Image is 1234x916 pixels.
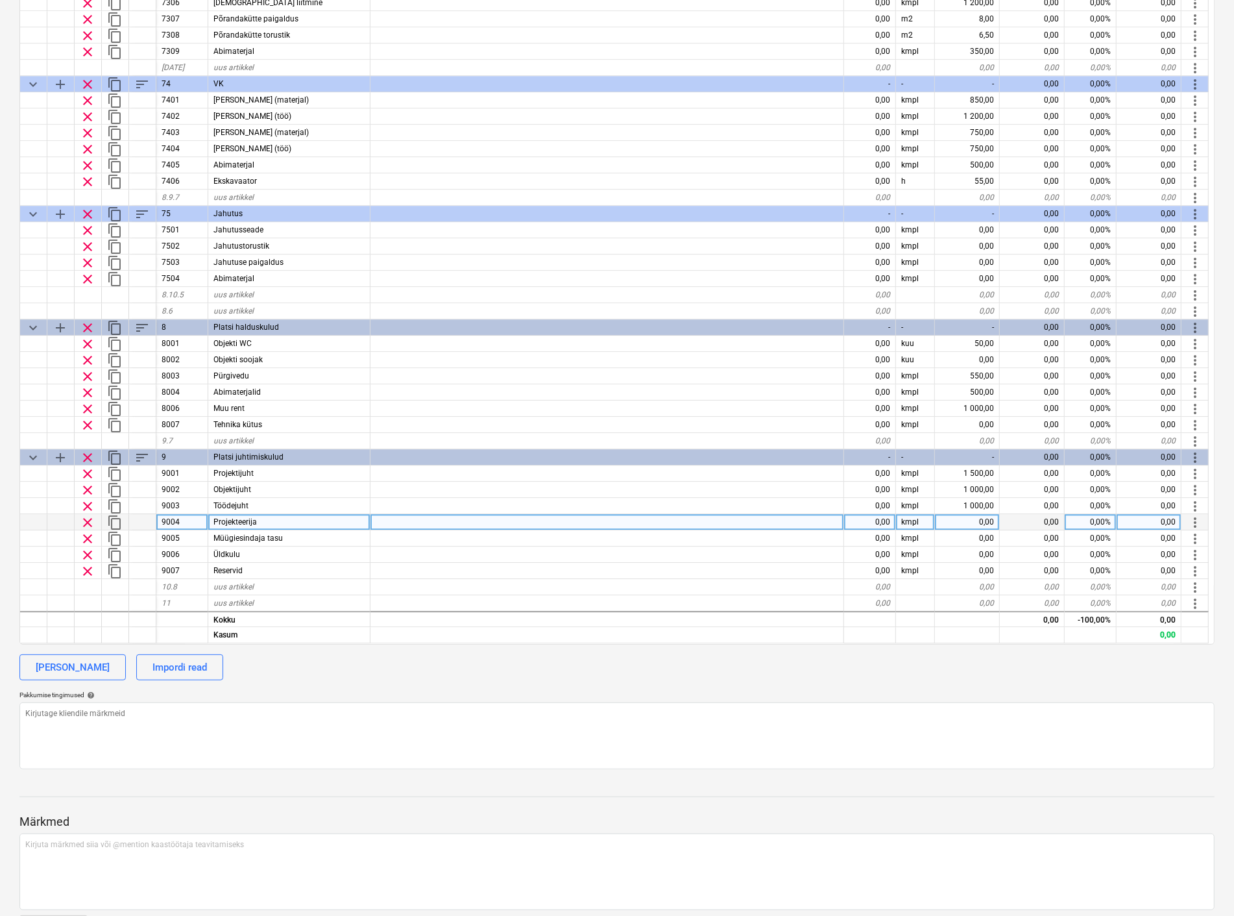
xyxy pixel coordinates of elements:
[844,401,896,417] div: 0,00
[107,238,123,254] span: Dubleeri rida
[1065,60,1117,76] div: 0,00%
[1187,206,1203,221] span: Rohkem toiminguid
[935,433,1000,449] div: 0,00
[1117,173,1181,190] div: 0,00
[1065,190,1117,206] div: 0,00%
[107,125,123,140] span: Dubleeri rida
[1187,271,1203,286] span: Rohkem toiminguid
[156,368,208,384] div: 8003
[896,465,935,482] div: kmpl
[1000,271,1065,287] div: 0,00
[53,76,68,92] span: Lisa reale alamkategooria
[1117,303,1181,319] div: 0,00
[844,27,896,43] div: 0,00
[1187,92,1203,108] span: Rohkem toiminguid
[1065,368,1117,384] div: 0,00%
[107,482,123,497] span: Dubleeri rida
[1000,92,1065,108] div: 0,00
[935,60,1000,76] div: 0,00
[844,157,896,173] div: 0,00
[1065,336,1117,352] div: 0,00%
[1187,222,1203,238] span: Rohkem toiminguid
[80,92,95,108] span: Eemalda rida
[1065,287,1117,303] div: 0,00%
[896,92,935,108] div: kmpl
[1117,401,1181,417] div: 0,00
[107,465,123,481] span: Dubleeri rida
[1117,433,1181,449] div: 0,00
[80,254,95,270] span: Eemalda rida
[25,449,41,465] span: Ahenda kategooria
[896,401,935,417] div: kmpl
[1187,43,1203,59] span: Rohkem toiminguid
[1117,125,1181,141] div: 0,00
[80,108,95,124] span: Eemalda rida
[935,222,1000,238] div: 0,00
[80,319,95,335] span: Eemalda rida
[156,336,208,352] div: 8001
[896,43,935,60] div: kmpl
[107,43,123,59] span: Dubleeri rida
[896,482,935,498] div: kmpl
[25,319,41,335] span: Ahenda kategooria
[80,238,95,254] span: Eemalda rida
[844,11,896,27] div: 0,00
[156,271,208,287] div: 7504
[1187,336,1203,351] span: Rohkem toiminguid
[107,27,123,43] span: Dubleeri rida
[896,141,935,157] div: kmpl
[1117,11,1181,27] div: 0,00
[1117,384,1181,401] div: 0,00
[156,157,208,173] div: 7405
[935,190,1000,206] div: 0,00
[1065,254,1117,271] div: 0,00%
[896,206,935,222] div: -
[844,465,896,482] div: 0,00
[844,384,896,401] div: 0,00
[844,92,896,108] div: 0,00
[1187,76,1203,92] span: Rohkem toiminguid
[80,417,95,432] span: Eemalda rida
[935,254,1000,271] div: 0,00
[935,287,1000,303] div: 0,00
[896,173,935,190] div: h
[1117,222,1181,238] div: 0,00
[1000,27,1065,43] div: 0,00
[1117,465,1181,482] div: 0,00
[156,108,208,125] div: 7402
[156,43,208,60] div: 7309
[1065,482,1117,498] div: 0,00%
[844,319,896,336] div: -
[844,433,896,449] div: 0,00
[935,449,1000,465] div: -
[156,352,208,368] div: 8002
[80,482,95,497] span: Eemalda rida
[844,287,896,303] div: 0,00
[935,401,1000,417] div: 1 000,00
[1000,336,1065,352] div: 0,00
[1117,352,1181,368] div: 0,00
[25,206,41,221] span: Ahenda kategooria
[844,336,896,352] div: 0,00
[107,417,123,432] span: Dubleeri rida
[107,76,123,92] span: Dubleeri kategooriat
[107,108,123,124] span: Dubleeri rida
[935,27,1000,43] div: 6,50
[896,336,935,352] div: kuu
[1000,238,1065,254] div: 0,00
[1117,76,1181,92] div: 0,00
[156,125,208,141] div: 7403
[1187,125,1203,140] span: Rohkem toiminguid
[1117,157,1181,173] div: 0,00
[1117,27,1181,43] div: 0,00
[896,449,935,465] div: -
[1187,465,1203,481] span: Rohkem toiminguid
[844,222,896,238] div: 0,00
[935,271,1000,287] div: 0,00
[935,43,1000,60] div: 350,00
[107,206,123,221] span: Dubleeri kategooriat
[1065,222,1117,238] div: 0,00%
[1187,319,1203,335] span: Rohkem toiminguid
[107,352,123,367] span: Dubleeri rida
[107,319,123,335] span: Dubleeri kategooriat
